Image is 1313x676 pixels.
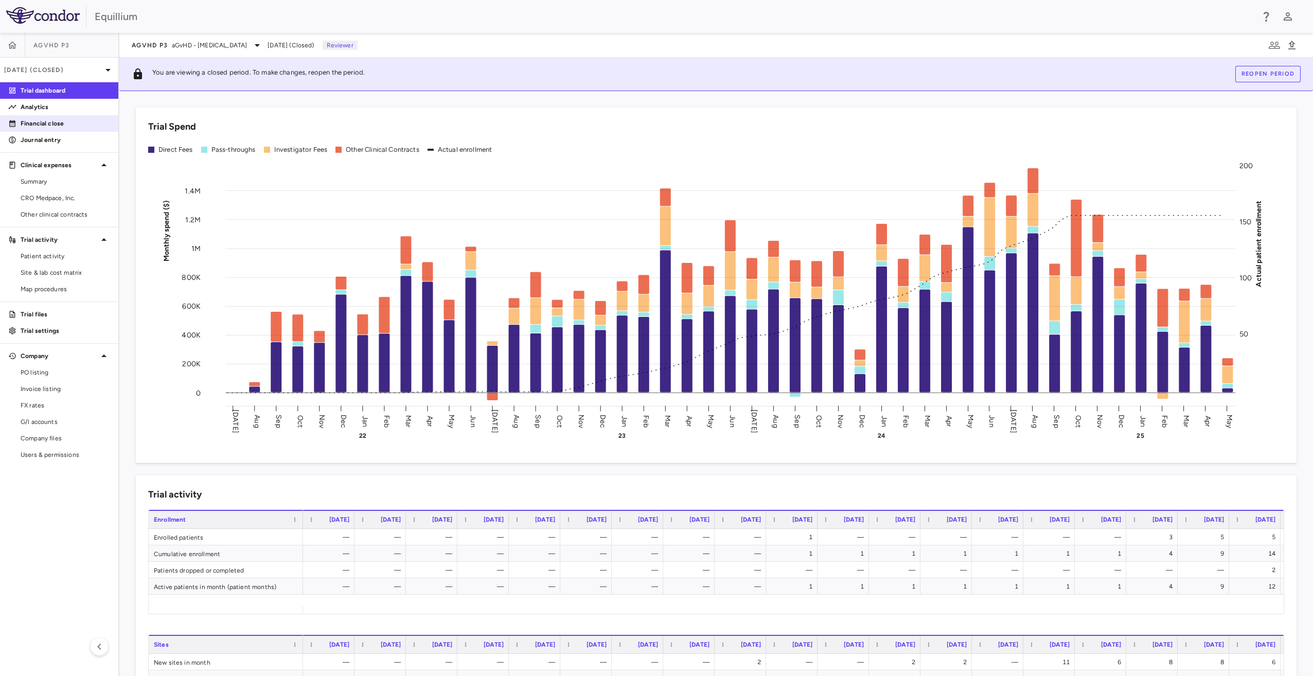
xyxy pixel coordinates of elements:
[1101,516,1121,523] span: [DATE]
[901,415,910,427] text: Feb
[149,562,303,578] div: Patients dropped or completed
[1033,529,1070,545] div: —
[981,545,1018,562] div: 1
[317,414,326,428] text: Nov
[981,578,1018,595] div: 1
[432,516,452,523] span: [DATE]
[484,516,504,523] span: [DATE]
[570,545,607,562] div: —
[182,331,201,340] tspan: 400K
[158,145,193,154] div: Direct Fees
[1238,562,1275,578] div: 2
[685,415,694,426] text: Apr
[21,177,110,186] span: Summary
[1050,641,1070,648] span: [DATE]
[1239,330,1248,339] tspan: 50
[1152,516,1173,523] span: [DATE]
[438,145,492,154] div: Actual enrollment
[1033,545,1070,562] div: 1
[1095,414,1104,428] text: Nov
[930,545,967,562] div: 1
[895,516,915,523] span: [DATE]
[1074,415,1083,427] text: Oct
[621,654,658,670] div: —
[361,415,369,426] text: Jan
[535,641,555,648] span: [DATE]
[672,562,709,578] div: —
[1135,654,1173,670] div: 8
[535,516,555,523] span: [DATE]
[274,145,328,154] div: Investigator Fees
[998,516,1018,523] span: [DATE]
[1239,162,1253,170] tspan: 200
[534,415,542,428] text: Sep
[981,562,1018,578] div: —
[467,545,504,562] div: —
[945,415,953,426] text: Apr
[21,193,110,203] span: CRO Medpace, Inc.
[792,641,812,648] span: [DATE]
[844,641,864,648] span: [DATE]
[415,578,452,595] div: —
[792,516,812,523] span: [DATE]
[1239,218,1251,226] tspan: 150
[21,368,110,377] span: PO listing
[172,41,247,50] span: aGvHD - [MEDICAL_DATA]
[1238,545,1275,562] div: 14
[923,415,932,427] text: Mar
[21,284,110,294] span: Map procedures
[1235,66,1301,82] button: Reopen period
[587,516,607,523] span: [DATE]
[364,654,401,670] div: —
[21,210,110,219] span: Other clinical contracts
[518,654,555,670] div: —
[1009,410,1018,433] text: [DATE]
[1187,562,1224,578] div: —
[185,186,201,195] tspan: 1.4M
[1084,562,1121,578] div: —
[132,41,168,49] span: aGVHD P3
[878,562,915,578] div: —
[555,415,564,427] text: Oct
[182,360,201,368] tspan: 200K
[844,516,864,523] span: [DATE]
[1239,274,1252,282] tspan: 100
[1238,654,1275,670] div: 6
[724,562,761,578] div: —
[775,545,812,562] div: 1
[21,417,110,426] span: G/l accounts
[4,65,102,75] p: [DATE] (Closed)
[469,415,477,427] text: Jun
[364,545,401,562] div: —
[1152,641,1173,648] span: [DATE]
[149,545,303,561] div: Cumulative enrollment
[1101,641,1121,648] span: [DATE]
[312,562,349,578] div: —
[323,41,358,50] p: Reviewer
[149,529,303,545] div: Enrolled patients
[672,578,709,595] div: —
[858,414,866,428] text: Dec
[1238,529,1275,545] div: 5
[415,545,452,562] div: —
[415,562,452,578] div: —
[312,654,349,670] div: —
[724,545,761,562] div: —
[878,529,915,545] div: —
[432,641,452,648] span: [DATE]
[467,562,504,578] div: —
[1084,529,1121,545] div: —
[182,302,201,311] tspan: 600K
[570,578,607,595] div: —
[1033,578,1070,595] div: 1
[21,135,110,145] p: Journal entry
[930,529,967,545] div: —
[512,415,521,428] text: Aug
[21,235,98,244] p: Trial activity
[1031,415,1039,428] text: Aug
[1052,415,1061,428] text: Sep
[162,200,171,261] tspan: Monthly spend ($)
[21,86,110,95] p: Trial dashboard
[706,414,715,428] text: May
[364,562,401,578] div: —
